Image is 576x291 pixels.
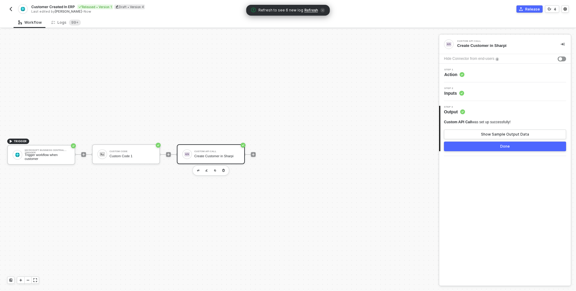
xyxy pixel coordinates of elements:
span: Step 2 [444,87,464,90]
button: edit-cred [195,167,202,174]
img: icon-info [495,57,499,61]
img: icon [100,152,105,157]
div: Create Customer in Sharpi [194,154,239,158]
span: icon-play [9,139,13,143]
span: icon-settings [563,7,567,11]
span: Refresh [304,8,318,13]
span: Step 1 [444,69,464,71]
div: Microsoft Business Central Trigger [25,149,70,152]
button: Done [444,142,566,151]
div: Custom Code [109,150,155,153]
span: Action [444,72,464,78]
div: 4 [554,7,556,12]
button: 4 [545,5,559,13]
span: icon-minus [26,278,30,282]
div: Release [525,7,540,12]
button: back [7,5,14,13]
span: Step 3 [444,106,465,108]
span: Custom API Call [444,120,472,124]
span: TRIGGER [14,139,27,144]
button: edit-cred [203,167,210,174]
span: icon-collapse-right [561,42,564,46]
div: Released • Version 1 [77,5,113,9]
button: Release [516,5,543,13]
sup: 4773 [69,20,81,26]
span: icon-play [167,153,170,156]
img: icon [184,152,190,157]
span: Customer Created In ERP [31,4,75,9]
img: icon [15,152,20,158]
span: icon-success-page [71,143,76,148]
span: Output [444,109,465,115]
div: Hide Connector from end-users [444,56,494,62]
img: edit-cred [197,170,199,172]
img: edit-cred [205,169,208,172]
div: Trigger workflow when customer [25,153,70,161]
span: icon-close [320,8,325,13]
div: Step 1Action [439,69,571,78]
div: was set up successfully! [444,120,511,125]
span: Refresh to see 6 new log [258,8,303,13]
div: Step 3Output Custom API Callwas set up successfully!Show Sample Output DataDone [439,106,571,151]
img: integration-icon [20,6,25,12]
span: [PERSON_NAME] [55,9,82,14]
div: Custom Code 1 [109,154,155,158]
div: Create Customer in Sharpi [457,43,551,48]
div: Logs [51,20,81,26]
span: icon-play [19,278,23,282]
div: Custom API Call [194,150,239,153]
div: Draft • Version 4 [114,5,145,9]
div: Step 2Inputs [439,87,571,96]
div: Show Sample Output Data [481,132,529,137]
span: icon-versioning [548,7,551,11]
div: Custom API Call [457,40,547,42]
span: icon-success-page [241,143,245,148]
div: Workflow [18,20,42,25]
img: integration-icon [446,41,451,47]
button: Show Sample Output Data [444,130,566,139]
span: Inputs [444,90,464,96]
div: Last edited by - Now [31,9,288,14]
span: icon-expand [33,278,37,282]
span: icon-success-page [156,143,161,148]
div: Done [500,144,510,149]
span: icon-exclamation [251,8,256,12]
span: icon-play [82,153,85,156]
span: icon-edit [116,5,119,8]
button: copy-block [211,167,219,174]
img: copy-block [214,169,216,172]
span: icon-commerce [519,7,523,11]
span: icon-play [251,153,255,156]
img: back [8,7,13,11]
